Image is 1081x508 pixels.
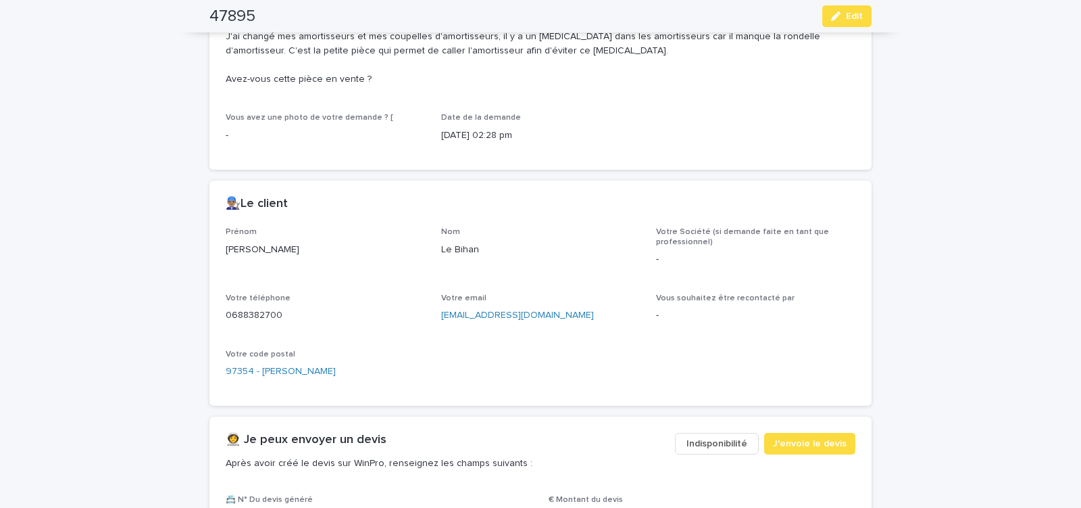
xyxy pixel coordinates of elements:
[441,243,640,257] p: Le Bihan
[226,16,855,86] p: Bonjour, J'ai changé mes amortisseurs et mes coupelles d'amortisseurs, il y a un [MEDICAL_DATA] d...
[441,294,486,302] span: Votre email
[226,308,425,323] p: 0688382700
[226,496,313,504] span: 📇 N° Du devis généré
[441,310,594,320] a: [EMAIL_ADDRESS][DOMAIN_NAME]
[822,5,872,27] button: Edit
[226,243,425,257] p: [PERSON_NAME]
[226,294,291,302] span: Votre téléphone
[209,7,255,26] h2: 47895
[656,308,855,323] p: -
[656,294,795,302] span: Vous souhaitez être recontacté par
[675,433,759,455] button: Indisponibilité
[549,496,623,504] span: € Montant du devis
[441,114,521,122] span: Date de la demande
[226,114,393,122] span: Vous avez une photo de votre demande ? [
[441,129,640,143] p: [DATE] 02:28 pm
[226,457,664,469] p: Après avoir créé le devis sur WinPro, renseignez les champs suivants :
[686,437,747,451] span: Indisponibilité
[441,228,460,236] span: Nom
[773,437,847,451] span: J'envoie le devis
[846,11,863,21] span: Edit
[226,197,288,212] h2: 👨🏽‍🔧Le client
[656,228,829,246] span: Votre Société (si demande faite en tant que professionnel)
[226,350,295,359] span: Votre code postal
[226,129,425,143] p: -
[656,252,855,267] p: -
[226,228,257,236] span: Prénom
[764,433,855,455] button: J'envoie le devis
[226,433,386,448] h2: 👩‍🚀 Je peux envoyer un devis
[226,365,336,379] a: 97354 - [PERSON_NAME]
